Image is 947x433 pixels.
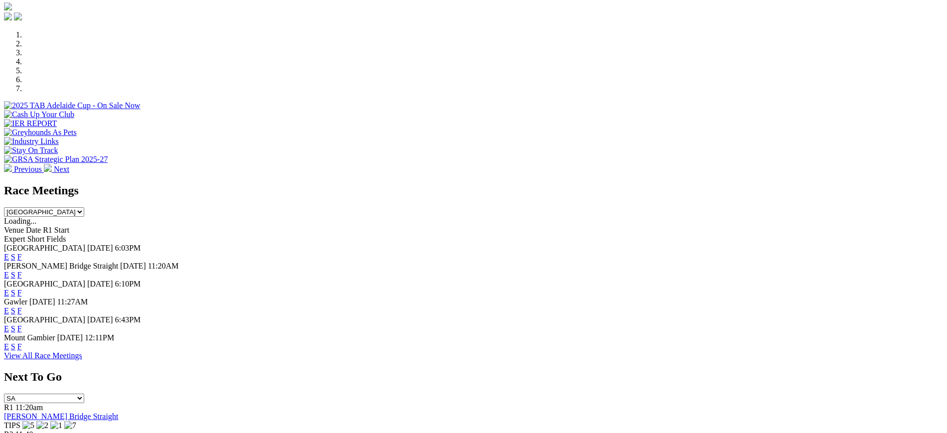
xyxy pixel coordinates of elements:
[4,235,25,243] span: Expert
[43,226,69,234] span: R1 Start
[4,110,74,119] img: Cash Up Your Club
[115,280,141,288] span: 6:10PM
[4,155,108,164] img: GRSA Strategic Plan 2025-27
[4,128,77,137] img: Greyhounds As Pets
[11,324,15,333] a: S
[4,315,85,324] span: [GEOGRAPHIC_DATA]
[4,403,13,412] span: R1
[87,315,113,324] span: [DATE]
[14,165,42,173] span: Previous
[120,262,146,270] span: [DATE]
[17,271,22,279] a: F
[64,421,76,430] img: 7
[148,262,179,270] span: 11:20AM
[4,165,44,173] a: Previous
[29,297,55,306] span: [DATE]
[4,421,20,430] span: TIPS
[4,244,85,252] span: [GEOGRAPHIC_DATA]
[4,12,12,20] img: facebook.svg
[4,370,943,384] h2: Next To Go
[4,119,57,128] img: IER REPORT
[57,333,83,342] span: [DATE]
[4,412,118,421] a: [PERSON_NAME] Bridge Straight
[4,297,27,306] span: Gawler
[26,226,41,234] span: Date
[4,262,118,270] span: [PERSON_NAME] Bridge Straight
[11,289,15,297] a: S
[4,184,943,197] h2: Race Meetings
[57,297,88,306] span: 11:27AM
[4,253,9,261] a: E
[4,306,9,315] a: E
[11,253,15,261] a: S
[4,101,140,110] img: 2025 TAB Adelaide Cup - On Sale Now
[15,403,43,412] span: 11:20am
[4,164,12,172] img: chevron-left-pager-white.svg
[27,235,45,243] span: Short
[11,271,15,279] a: S
[85,333,114,342] span: 12:11PM
[22,421,34,430] img: 5
[4,280,85,288] span: [GEOGRAPHIC_DATA]
[17,324,22,333] a: F
[87,244,113,252] span: [DATE]
[4,324,9,333] a: E
[4,226,24,234] span: Venue
[54,165,69,173] span: Next
[50,421,62,430] img: 1
[4,217,36,225] span: Loading...
[4,333,55,342] span: Mount Gambier
[17,253,22,261] a: F
[115,244,141,252] span: 6:03PM
[36,421,48,430] img: 2
[46,235,66,243] span: Fields
[4,289,9,297] a: E
[11,342,15,351] a: S
[4,342,9,351] a: E
[4,271,9,279] a: E
[87,280,113,288] span: [DATE]
[17,289,22,297] a: F
[4,2,12,10] img: logo-grsa-white.png
[11,306,15,315] a: S
[17,306,22,315] a: F
[44,165,69,173] a: Next
[4,146,58,155] img: Stay On Track
[4,351,82,360] a: View All Race Meetings
[44,164,52,172] img: chevron-right-pager-white.svg
[14,12,22,20] img: twitter.svg
[17,342,22,351] a: F
[115,315,141,324] span: 6:43PM
[4,137,59,146] img: Industry Links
